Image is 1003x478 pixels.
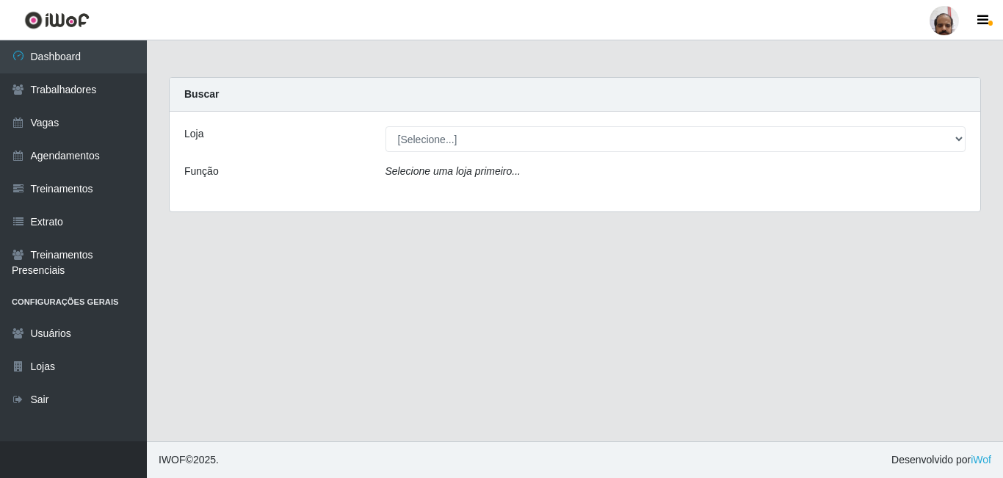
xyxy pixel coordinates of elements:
span: Desenvolvido por [891,452,991,468]
i: Selecione uma loja primeiro... [385,165,521,177]
img: CoreUI Logo [24,11,90,29]
label: Loja [184,126,203,142]
label: Função [184,164,219,179]
a: iWof [971,454,991,466]
span: © 2025 . [159,452,219,468]
span: IWOF [159,454,186,466]
strong: Buscar [184,88,219,100]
